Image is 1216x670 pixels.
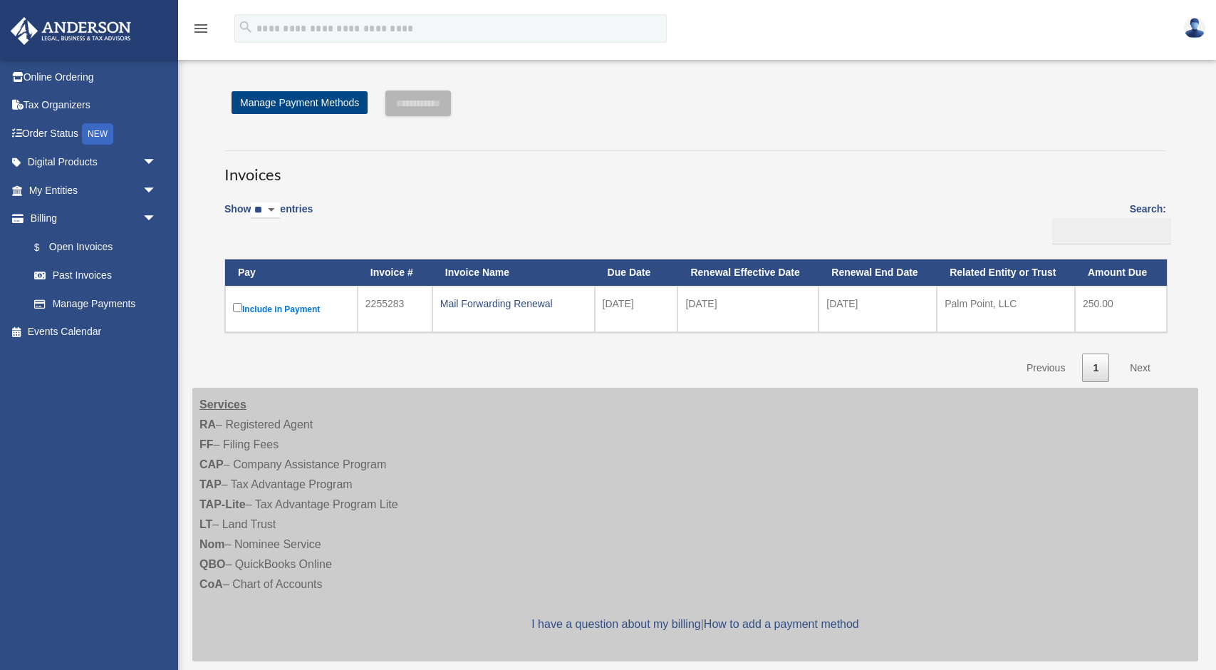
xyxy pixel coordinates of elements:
[10,63,178,91] a: Online Ordering
[232,91,368,114] a: Manage Payment Methods
[1184,18,1205,38] img: User Pic
[224,150,1166,186] h3: Invoices
[225,259,358,286] th: Pay: activate to sort column descending
[819,259,937,286] th: Renewal End Date: activate to sort column ascending
[20,289,171,318] a: Manage Payments
[1052,218,1171,245] input: Search:
[531,618,700,630] a: I have a question about my billing
[199,398,246,411] strong: Services
[1082,354,1109,383] a: 1
[142,205,171,234] span: arrow_drop_down
[440,294,587,314] div: Mail Forwarding Renewal
[1047,200,1166,244] label: Search:
[199,418,216,431] strong: RA
[6,17,135,45] img: Anderson Advisors Platinum Portal
[1119,354,1161,383] a: Next
[1016,354,1076,383] a: Previous
[20,232,164,262] a: $Open Invoices
[937,259,1075,286] th: Related Entity or Trust: activate to sort column ascending
[192,20,209,37] i: menu
[595,286,678,332] td: [DATE]
[819,286,937,332] td: [DATE]
[20,262,171,290] a: Past Invoices
[677,286,819,332] td: [DATE]
[224,200,313,233] label: Show entries
[10,318,178,346] a: Events Calendar
[199,558,225,570] strong: QBO
[238,19,254,35] i: search
[199,518,212,530] strong: LT
[10,205,171,233] a: Billingarrow_drop_down
[432,259,595,286] th: Invoice Name: activate to sort column ascending
[251,202,280,219] select: Showentries
[937,286,1075,332] td: Palm Point, LLC
[677,259,819,286] th: Renewal Effective Date: activate to sort column ascending
[358,259,432,286] th: Invoice #: activate to sort column ascending
[358,286,432,332] td: 2255283
[233,303,242,312] input: Include in Payment
[1075,286,1167,332] td: 250.00
[704,618,859,630] a: How to add a payment method
[233,300,350,318] label: Include in Payment
[142,176,171,205] span: arrow_drop_down
[199,458,224,470] strong: CAP
[192,388,1198,661] div: – Registered Agent – Filing Fees – Company Assistance Program – Tax Advantage Program – Tax Advan...
[10,148,178,177] a: Digital Productsarrow_drop_down
[10,119,178,148] a: Order StatusNEW
[199,478,222,490] strong: TAP
[199,578,223,590] strong: CoA
[142,148,171,177] span: arrow_drop_down
[199,538,225,550] strong: Nom
[42,239,49,257] span: $
[82,123,113,145] div: NEW
[10,91,178,120] a: Tax Organizers
[1075,259,1167,286] th: Amount Due: activate to sort column ascending
[199,614,1191,634] p: |
[199,498,246,510] strong: TAP-Lite
[192,25,209,37] a: menu
[10,176,178,205] a: My Entitiesarrow_drop_down
[199,438,214,450] strong: FF
[595,259,678,286] th: Due Date: activate to sort column ascending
